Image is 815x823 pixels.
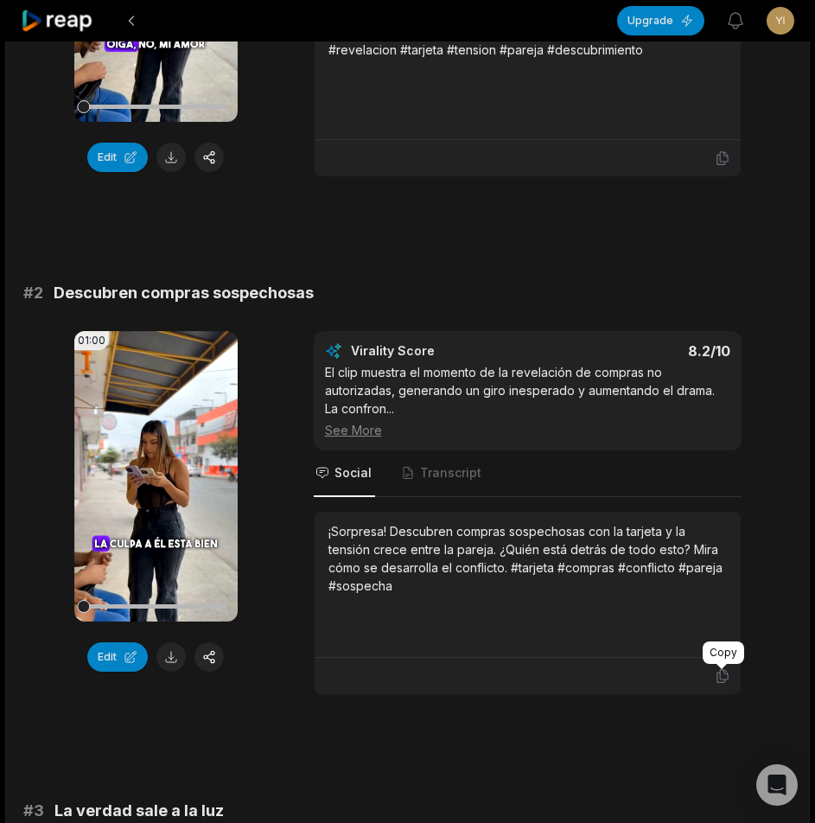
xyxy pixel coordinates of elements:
div: ¡Sorpresa! Descubren compras sospechosas con la tarjeta y la tensión crece entre la pareja. ¿Quié... [328,522,727,595]
button: Edit [87,642,148,672]
span: # 3 [23,799,44,823]
span: Transcript [420,464,481,482]
nav: Tabs [314,450,742,497]
button: Upgrade [617,6,704,35]
video: Your browser does not support mp4 format. [74,331,238,622]
div: Open Intercom Messenger [756,764,798,806]
span: Descubren compras sospechosas [54,281,314,305]
div: Virality Score [351,342,537,360]
div: Copy [703,641,744,664]
span: Social [334,464,372,482]
button: Edit [87,143,148,172]
div: See More [325,421,730,439]
span: # 2 [23,281,43,305]
div: 8.2 /10 [544,342,730,360]
span: La verdad sale a la luz [54,799,224,823]
div: El clip muestra el momento de la revelación de compras no autorizadas, generando un giro inespera... [325,363,730,439]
